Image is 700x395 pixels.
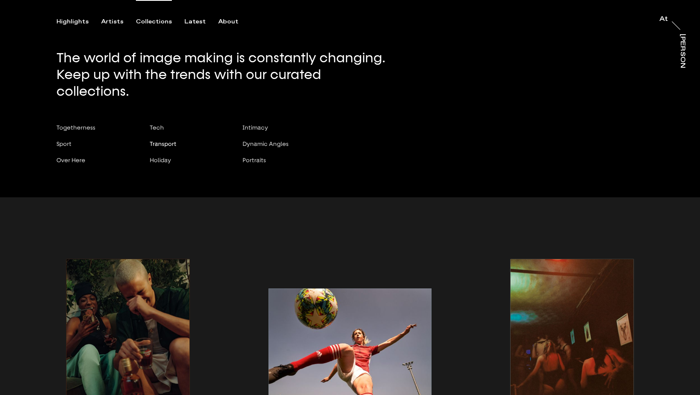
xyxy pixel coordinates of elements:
[56,50,396,100] p: The world of image making is constantly changing. Keep up with the trends with our curated collec...
[56,124,95,131] span: Togetherness
[218,18,238,25] div: About
[56,124,131,140] button: Togetherness
[56,157,131,173] button: Over Here
[136,18,184,25] button: Collections
[243,140,307,157] button: Dynamic Angles
[218,18,251,25] button: About
[243,157,266,163] span: Portraits
[184,18,218,25] button: Latest
[56,140,131,157] button: Sport
[56,140,72,147] span: Sport
[150,140,225,157] button: Transport
[56,157,85,163] span: Over Here
[243,124,307,140] button: Intimacy
[150,157,225,173] button: Holiday
[56,18,89,25] div: Highlights
[243,157,307,173] button: Portraits
[101,18,136,25] button: Artists
[150,124,164,131] span: Tech
[150,157,171,163] span: Holiday
[136,18,172,25] div: Collections
[243,140,289,147] span: Dynamic Angles
[659,16,668,24] a: At
[150,124,225,140] button: Tech
[243,124,268,131] span: Intimacy
[677,34,686,68] a: [PERSON_NAME]
[56,18,101,25] button: Highlights
[679,34,686,98] div: [PERSON_NAME]
[101,18,123,25] div: Artists
[184,18,206,25] div: Latest
[150,140,176,147] span: Transport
